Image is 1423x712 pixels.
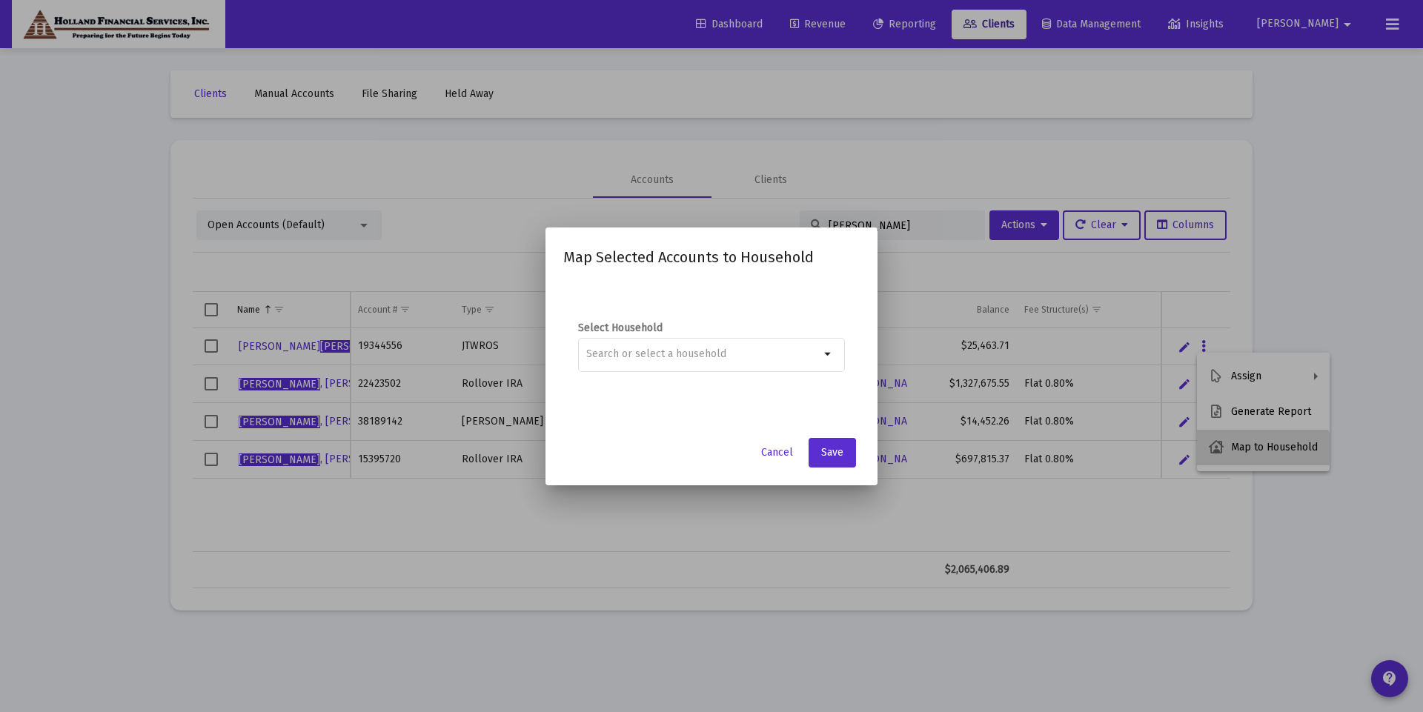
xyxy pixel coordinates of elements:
input: Search or select a household [586,348,820,360]
label: Select Household [578,321,845,336]
button: Save [809,438,856,468]
span: Cancel [761,446,793,459]
h2: Map Selected Accounts to Household [563,245,860,269]
mat-icon: arrow_drop_down [820,345,837,363]
button: Cancel [749,438,805,468]
span: Save [821,446,843,459]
